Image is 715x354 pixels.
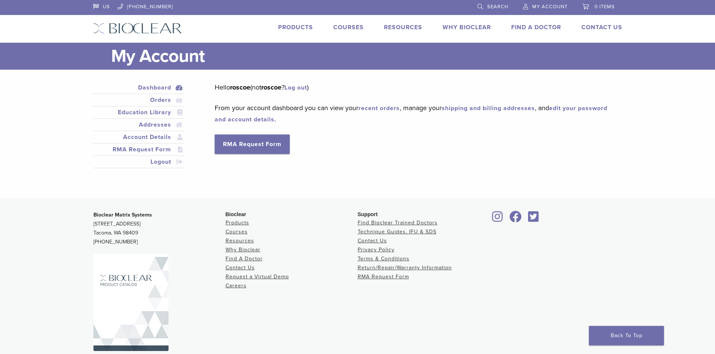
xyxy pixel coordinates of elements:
[358,273,409,280] a: RMA Request Form
[226,282,247,289] a: Careers
[93,211,226,246] p: [STREET_ADDRESS] Tacoma, WA 98409 [PHONE_NUMBER]
[95,133,183,142] a: Account Details
[93,254,169,351] img: Bioclear
[581,24,622,31] a: Contact Us
[358,255,409,262] a: Terms & Conditions
[93,212,152,218] strong: Bioclear Matrix Systems
[93,23,182,34] img: Bioclear
[526,215,542,223] a: Bioclear
[443,24,491,31] a: Why Bioclear
[95,120,183,129] a: Addresses
[215,134,290,154] a: RMA Request Form
[278,24,313,31] a: Products
[226,220,249,226] a: Products
[226,264,255,271] a: Contact Us
[358,264,452,271] a: Return/Repair/Warranty Information
[93,82,185,177] nav: Account pages
[358,211,378,217] span: Support
[261,83,281,91] strong: roscoe
[333,24,364,31] a: Courses
[226,273,289,280] a: Request a Virtual Demo
[507,215,524,223] a: Bioclear
[230,83,250,91] strong: roscoe
[226,255,263,262] a: Find A Doctor
[490,215,506,223] a: Bioclear
[595,4,615,10] span: 0 items
[487,4,508,10] span: Search
[532,4,567,10] span: My Account
[95,83,183,92] a: Dashboard
[358,229,437,235] a: Technique Guides, IFU & SDS
[358,105,400,112] a: recent orders
[95,96,183,105] a: Orders
[358,237,387,244] a: Contact Us
[111,43,622,70] h1: My Account
[95,108,183,117] a: Education Library
[95,145,183,154] a: RMA Request Form
[226,211,246,217] span: Bioclear
[442,105,535,112] a: shipping and billing addresses
[226,246,260,253] a: Why Bioclear
[226,229,248,235] a: Courses
[95,157,183,166] a: Logout
[511,24,561,31] a: Find A Doctor
[226,237,254,244] a: Resources
[284,84,307,91] a: Log out
[384,24,422,31] a: Resources
[215,102,611,125] p: From your account dashboard you can view your , manage your , and .
[358,246,394,253] a: Privacy Policy
[589,326,664,345] a: Back To Top
[358,220,438,226] a: Find Bioclear Trained Doctors
[215,82,611,93] p: Hello (not ? )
